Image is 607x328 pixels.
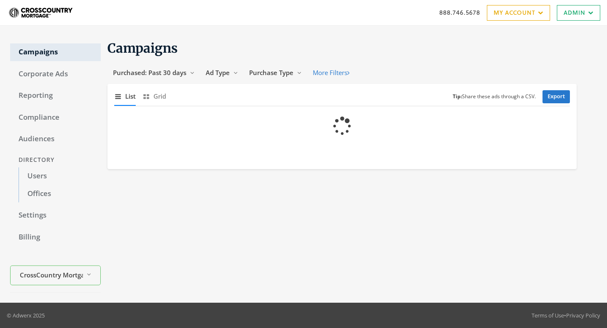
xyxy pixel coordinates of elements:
[566,312,600,319] a: Privacy Policy
[114,87,136,105] button: List
[107,40,178,56] span: Campaigns
[19,185,101,203] a: Offices
[10,87,101,105] a: Reporting
[557,5,600,21] a: Admin
[532,312,564,319] a: Terms of Use
[453,93,536,101] small: Share these ads through a CSV.
[10,207,101,224] a: Settings
[7,311,45,320] p: © Adwerx 2025
[307,65,355,81] button: More Filters
[10,109,101,126] a: Compliance
[7,2,75,23] img: Adwerx
[249,68,293,77] span: Purchase Type
[10,130,101,148] a: Audiences
[107,65,200,81] button: Purchased: Past 30 days
[244,65,307,81] button: Purchase Type
[543,90,570,103] a: Export
[10,65,101,83] a: Corporate Ads
[153,91,166,101] span: Grid
[10,152,101,168] div: Directory
[439,8,480,17] a: 888.746.5678
[10,43,101,61] a: Campaigns
[142,87,166,105] button: Grid
[453,93,462,100] b: Tip:
[125,91,136,101] span: List
[200,65,244,81] button: Ad Type
[10,266,101,285] button: CrossCountry Mortgage
[20,270,83,280] span: CrossCountry Mortgage
[487,5,550,21] a: My Account
[113,68,186,77] span: Purchased: Past 30 days
[532,311,600,320] div: •
[19,167,101,185] a: Users
[206,68,230,77] span: Ad Type
[10,229,101,246] a: Billing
